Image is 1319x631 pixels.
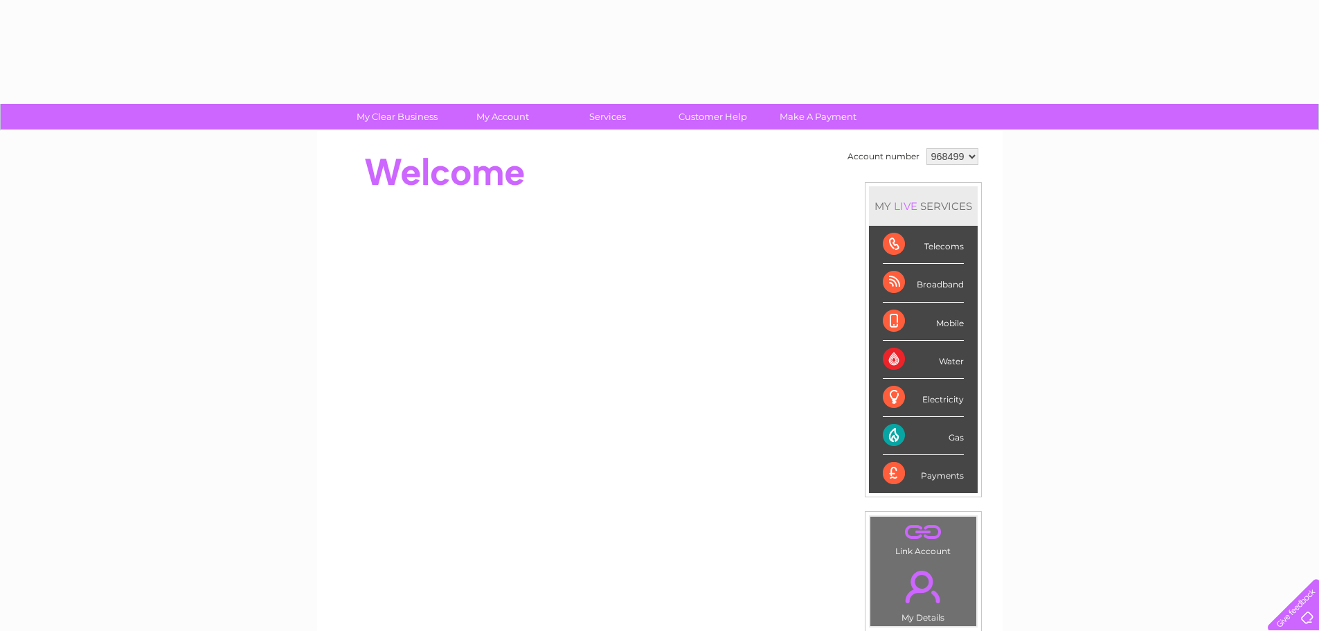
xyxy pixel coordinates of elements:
[883,379,964,417] div: Electricity
[883,455,964,492] div: Payments
[891,199,920,213] div: LIVE
[883,417,964,455] div: Gas
[874,562,973,611] a: .
[883,303,964,341] div: Mobile
[883,341,964,379] div: Water
[844,145,923,168] td: Account number
[869,186,978,226] div: MY SERVICES
[761,104,875,130] a: Make A Payment
[883,264,964,302] div: Broadband
[656,104,770,130] a: Customer Help
[340,104,454,130] a: My Clear Business
[870,516,977,560] td: Link Account
[874,520,973,544] a: .
[550,104,665,130] a: Services
[445,104,559,130] a: My Account
[870,559,977,627] td: My Details
[883,226,964,264] div: Telecoms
